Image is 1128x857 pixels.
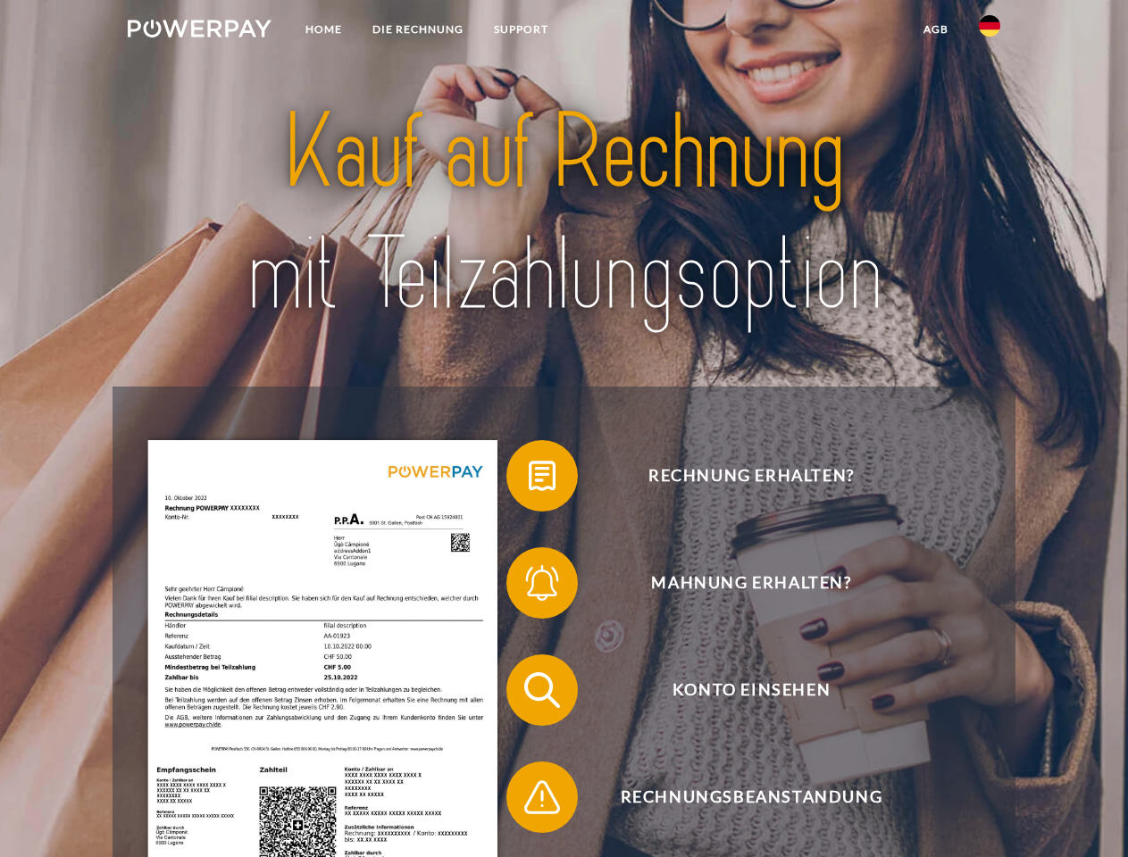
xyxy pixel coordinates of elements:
button: Rechnungsbeanstandung [506,761,971,833]
a: agb [908,13,964,46]
span: Rechnungsbeanstandung [532,761,970,833]
span: Rechnung erhalten? [532,440,970,512]
img: logo-powerpay-white.svg [128,20,272,37]
a: DIE RECHNUNG [357,13,479,46]
span: Mahnung erhalten? [532,547,970,619]
img: qb_warning.svg [520,775,564,820]
button: Mahnung erhalten? [506,547,971,619]
a: SUPPORT [479,13,564,46]
button: Rechnung erhalten? [506,440,971,512]
button: Konto einsehen [506,654,971,726]
img: qb_search.svg [520,668,564,712]
img: qb_bell.svg [520,561,564,605]
span: Konto einsehen [532,654,970,726]
img: de [979,15,1000,37]
img: title-powerpay_de.svg [171,86,957,342]
a: Home [290,13,357,46]
img: qb_bill.svg [520,453,564,498]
